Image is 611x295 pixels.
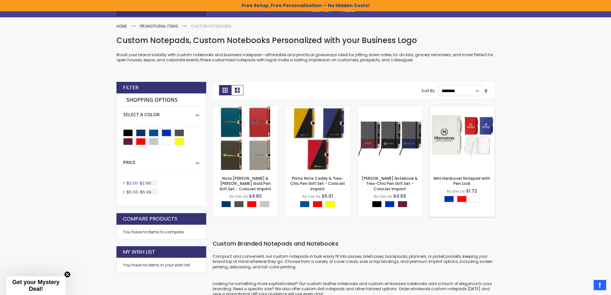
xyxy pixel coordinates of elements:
a: Note Caddy & Crosby Rose Gold Pen Gift Set - ColorJet Imprint [213,106,278,111]
span: $4.68 [393,193,406,199]
span: $1.72 [466,188,477,194]
p: Boost your brand visibility with custom notebooks and business notepads—affordable and practical ... [116,52,495,63]
a: Note [PERSON_NAME] & [PERSON_NAME] Gold Pen Gift Set - ColorJet Imprint [219,176,271,191]
strong: Compare Products [123,215,177,222]
a: Promotional Items [140,23,178,29]
span: As low as [374,194,392,199]
div: White [470,196,479,202]
span: As low as [302,194,321,199]
div: Navy Blue [221,201,231,207]
div: Red [247,201,257,207]
div: Blue [385,201,395,207]
a: Primo Note Caddy & Tres-Chic Pen Gift Set - ColorJet Imprint [290,176,345,191]
strong: Grid [219,85,231,95]
h1: Custom Notepads, Custom Notebooks Personalized with your Business Logo [116,35,495,46]
span: $5.01 [322,193,333,199]
strong: Shopping Options [123,93,199,107]
div: Select A Color [372,201,411,209]
strong: My Wish List [123,248,155,256]
img: Note Caddy & Crosby Rose Gold Pen Gift Set - ColorJet Imprint [213,106,278,171]
div: Yellow [326,201,335,207]
a: [PERSON_NAME] Notebook & Tres-Chic Pen Gift Set - ColorJet Imprint [362,176,418,191]
span: $5.99 [140,189,151,195]
div: Dark Red [398,201,407,207]
div: Select A Color [123,107,199,118]
div: Select A Color [300,201,338,209]
strong: Filter [123,84,139,91]
div: Red [457,196,467,202]
span: 1 [151,180,156,185]
div: Blue [444,196,454,202]
span: 3 [152,189,157,194]
a: Twain Notebook & Tres-Chic Pen Gift Set - ColorJet Imprint [357,106,422,111]
span: As low as [446,188,465,194]
div: Price [123,155,199,166]
span: $2.99 [140,180,151,186]
img: Twain Notebook & Tres-Chic Pen Gift Set - ColorJet Imprint [357,106,422,171]
span: $4.80 [249,193,262,199]
span: Get your Mystery Deal! [12,279,59,292]
a: Primo Note Caddy & Tres-Chic Pen Gift Set - ColorJet Imprint [285,106,350,111]
button: Close teaser [64,271,71,278]
div: Select A Color [444,196,483,204]
img: Mini Hardcover Notepad with Pen Lock [429,106,495,171]
div: Dark Blue [300,201,310,207]
div: Silver [260,201,269,207]
p: Compact and convenient, our custom notepads in bulk easily fit into purses, briefcases, backpacks... [213,254,495,270]
label: Sort By [421,88,435,93]
div: You have no items in your wish list. [123,263,199,268]
span: As low as [229,194,248,199]
img: Primo Note Caddy & Tres-Chic Pen Gift Set - ColorJet Imprint [285,106,350,171]
div: Select A Color [221,201,273,209]
span: $2.00 [127,180,138,186]
div: Get your Mystery Deal!Close teaser [6,276,65,295]
strong: Custom Notebooks [191,23,231,29]
div: You have no items to compare. [116,225,206,240]
a: Home [116,23,127,29]
a: $5.00-$5.993 [125,189,159,195]
a: $2.00-$2.991 [125,180,158,186]
div: Gunmetal [234,201,244,207]
div: Red [313,201,322,207]
a: Top [594,280,606,290]
span: $5.00 [127,189,138,195]
a: Mini Hardcover Notepad with Pen Lock [429,106,495,111]
div: Black [372,201,382,207]
span: Custom Branded Notepads and Notebooks [213,239,338,247]
a: Mini Hardcover Notepad with Pen Lock [434,176,490,186]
